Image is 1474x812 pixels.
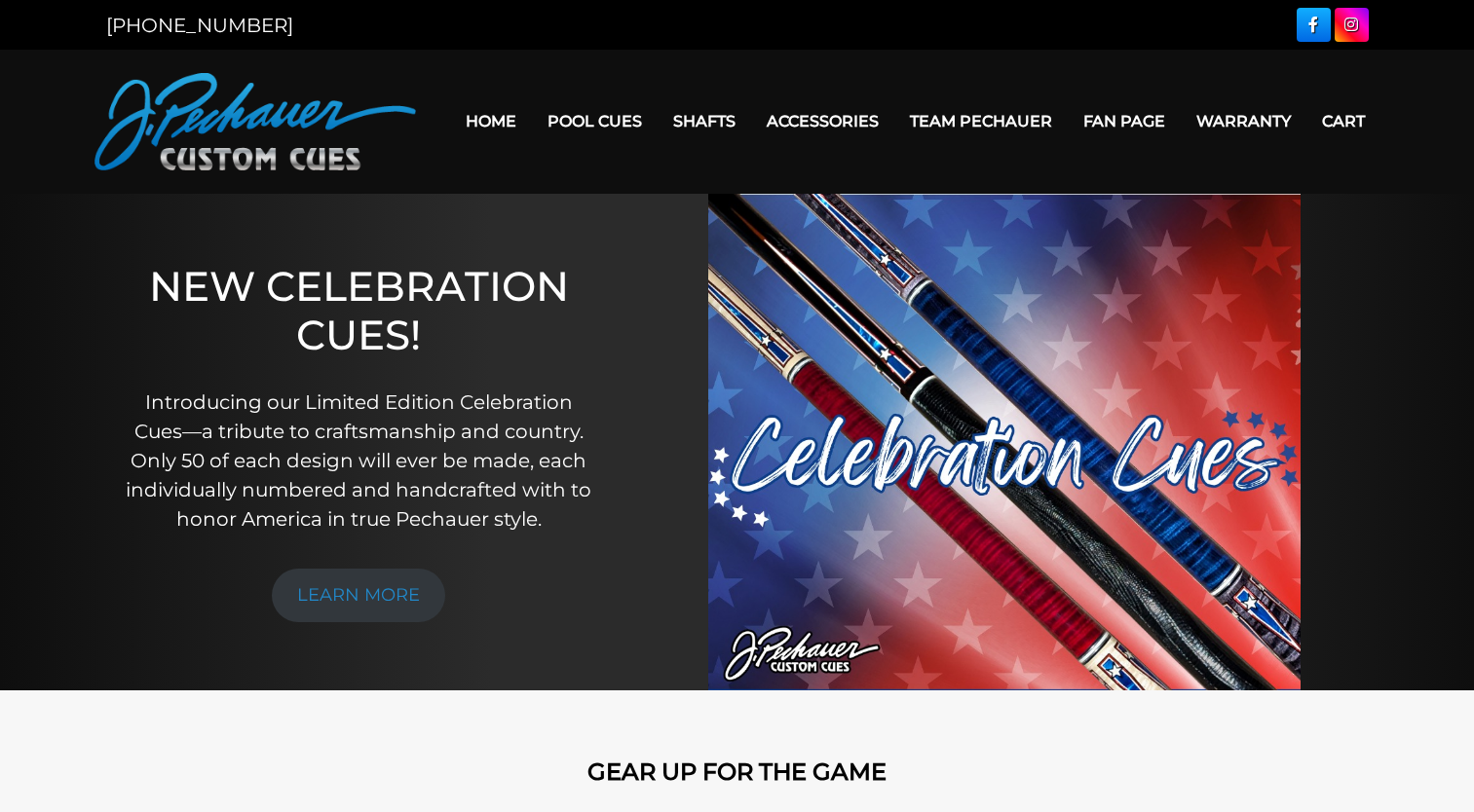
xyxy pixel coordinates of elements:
a: Warranty [1181,96,1306,146]
a: Home [450,96,532,146]
a: Shafts [658,96,751,146]
a: [PHONE_NUMBER] [106,14,293,37]
a: Fan Page [1068,96,1181,146]
a: Pool Cues [532,96,658,146]
a: Team Pechauer [894,96,1068,146]
a: Accessories [751,96,894,146]
h1: NEW CELEBRATION CUES! [120,262,597,360]
p: Introducing our Limited Edition Celebration Cues—a tribute to craftsmanship and country. Only 50 ... [120,388,597,534]
a: LEARN MORE [272,569,445,622]
strong: GEAR UP FOR THE GAME [587,757,887,786]
img: Pechauer Custom Cues [94,73,416,170]
a: Cart [1306,96,1380,146]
